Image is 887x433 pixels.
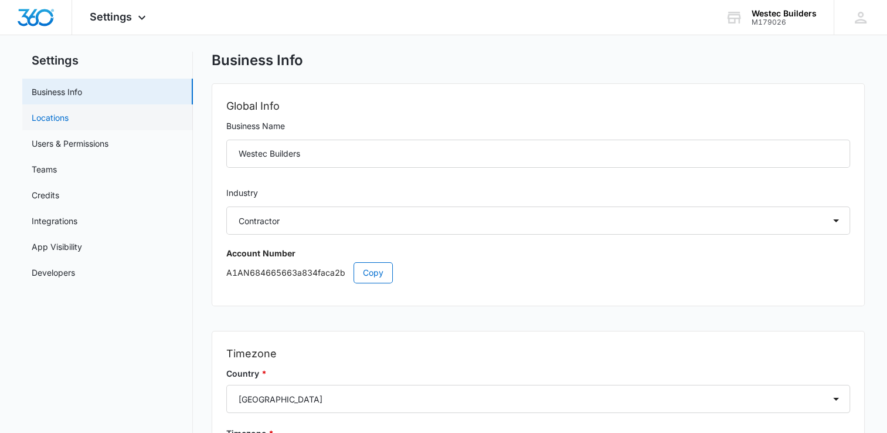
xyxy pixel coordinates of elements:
label: Business Name [226,120,850,133]
div: account name [752,9,817,18]
span: Copy [363,266,383,279]
h2: Global Info [226,98,850,114]
a: Developers [32,266,75,279]
a: Users & Permissions [32,137,108,150]
h2: Timezone [226,346,850,362]
button: Copy [354,262,393,283]
a: Integrations [32,215,77,227]
h1: Business Info [212,52,303,69]
h2: Settings [22,52,193,69]
span: Settings [90,11,132,23]
p: A1AN684665663a834faca2b [226,262,850,283]
label: Industry [226,187,850,199]
label: Country [226,367,850,380]
a: Business Info [32,86,82,98]
div: account id [752,18,817,26]
a: Locations [32,111,69,124]
a: Teams [32,163,57,175]
a: Credits [32,189,59,201]
strong: Account Number [226,248,295,258]
a: App Visibility [32,241,82,253]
